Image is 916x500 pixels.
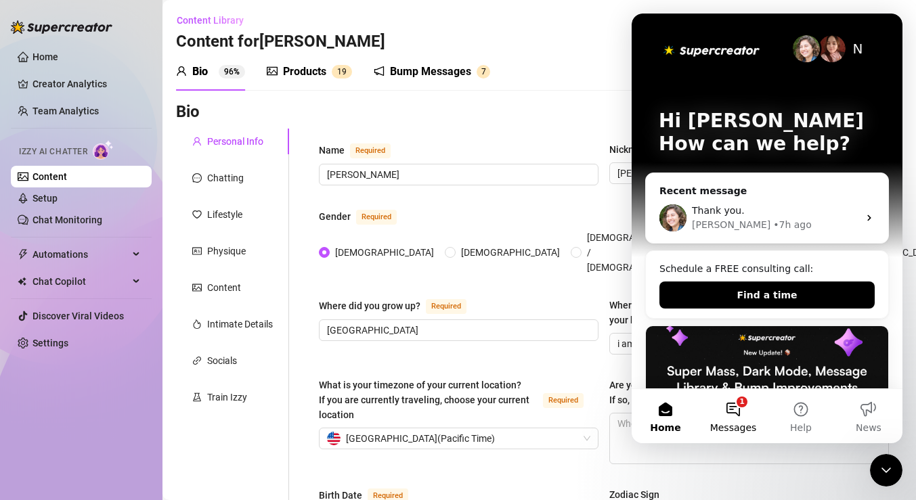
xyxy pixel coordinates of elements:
[93,140,114,160] img: AI Chatter
[337,67,342,76] span: 1
[177,15,244,26] span: Content Library
[192,64,208,80] div: Bio
[18,409,49,419] span: Home
[32,51,58,62] a: Home
[390,64,471,80] div: Bump Messages
[609,142,664,157] div: Nickname(s)
[32,244,129,265] span: Automations
[158,409,180,419] span: Help
[224,409,250,419] span: News
[79,409,125,419] span: Messages
[192,356,202,365] span: link
[356,210,397,225] span: Required
[609,298,889,327] label: Where is your current homebase? (City/Area of your home)
[192,392,202,402] span: experiment
[319,142,406,158] label: Name
[32,338,68,348] a: Settings
[609,142,674,157] label: Nickname(s)
[617,166,878,181] input: Nickname(s)
[319,298,481,314] label: Where did you grow up?
[319,209,351,224] div: Gender
[319,298,420,313] div: Where did you grow up?
[267,66,278,76] span: picture
[192,137,202,146] span: user
[327,167,588,182] input: Name
[207,244,246,258] div: Physique
[11,20,112,34] img: logo-BBDzfeDw.svg
[203,376,271,430] button: News
[32,106,99,116] a: Team Analytics
[176,101,200,123] h3: Bio
[32,171,67,182] a: Content
[346,428,495,449] span: [GEOGRAPHIC_DATA] ( Pacific Time )
[176,31,385,53] h3: Content for [PERSON_NAME]
[207,390,247,405] div: Train Izzy
[609,298,828,327] div: Where is your current homebase? (City/Area of your home)
[426,299,466,314] span: Required
[32,311,124,321] a: Discover Viral Videos
[219,65,245,78] sup: 96%
[207,317,273,332] div: Intimate Details
[374,66,385,76] span: notification
[176,66,187,76] span: user
[617,336,878,351] input: Where is your current homebase? (City/Area of your home)
[870,454,902,486] iframe: Intercom live chat
[192,210,202,219] span: heart
[456,245,565,260] span: [DEMOGRAPHIC_DATA]
[32,214,102,225] a: Chat Monitoring
[327,432,341,445] img: us
[543,393,584,408] span: Required
[319,143,345,158] div: Name
[32,73,141,95] a: Creator Analytics
[192,246,202,256] span: idcard
[135,376,203,430] button: Help
[327,323,588,338] input: Where did you grow up?
[283,64,326,80] div: Products
[632,14,902,443] iframe: Intercom live chat
[582,230,691,275] span: [DEMOGRAPHIC_DATA] / [DEMOGRAPHIC_DATA]
[319,208,412,225] label: Gender
[207,134,263,149] div: Personal Info
[207,207,242,222] div: Lifestyle
[207,171,244,185] div: Chatting
[192,173,202,183] span: message
[481,67,486,76] span: 7
[319,380,529,420] span: What is your timezone of your current location? If you are currently traveling, choose your curre...
[609,380,852,405] span: Are you currently traveling? If so, where are you right now? what are you doing there?
[14,312,257,498] div: Super Mass, Dark Mode, Message Library & Bump Improvements
[192,319,202,329] span: fire
[330,245,439,260] span: [DEMOGRAPHIC_DATA]
[18,249,28,260] span: thunderbolt
[32,193,58,204] a: Setup
[68,376,135,430] button: Messages
[332,65,352,78] sup: 19
[18,277,26,286] img: Chat Copilot
[342,67,347,76] span: 9
[176,9,255,31] button: Content Library
[207,353,237,368] div: Socials
[477,65,490,78] sup: 7
[350,143,391,158] span: Required
[192,283,202,292] span: picture
[207,280,241,295] div: Content
[14,313,257,407] img: Super Mass, Dark Mode, Message Library & Bump Improvements
[32,271,129,292] span: Chat Copilot
[19,145,87,158] span: Izzy AI Chatter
